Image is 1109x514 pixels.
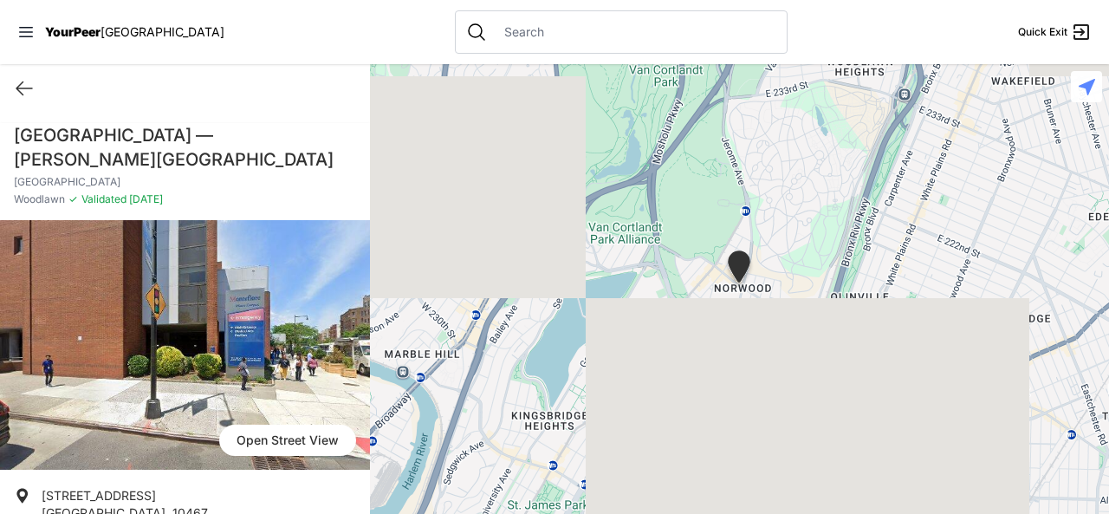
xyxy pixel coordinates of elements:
span: Open Street View [219,425,356,456]
span: Woodlawn [14,192,65,206]
span: YourPeer [45,24,101,39]
a: YourPeer[GEOGRAPHIC_DATA] [45,27,224,37]
a: Quick Exit [1018,22,1092,42]
span: ✓ [68,192,78,206]
span: [STREET_ADDRESS] [42,488,156,503]
p: [GEOGRAPHIC_DATA] [14,175,356,189]
h1: [GEOGRAPHIC_DATA] — [PERSON_NAME][GEOGRAPHIC_DATA] [14,123,356,172]
span: Quick Exit [1018,25,1067,39]
span: [DATE] [126,192,163,205]
span: Validated [81,192,126,205]
span: [GEOGRAPHIC_DATA] [101,24,224,39]
input: Search [494,23,776,41]
div: Moses Campus [724,250,754,290]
